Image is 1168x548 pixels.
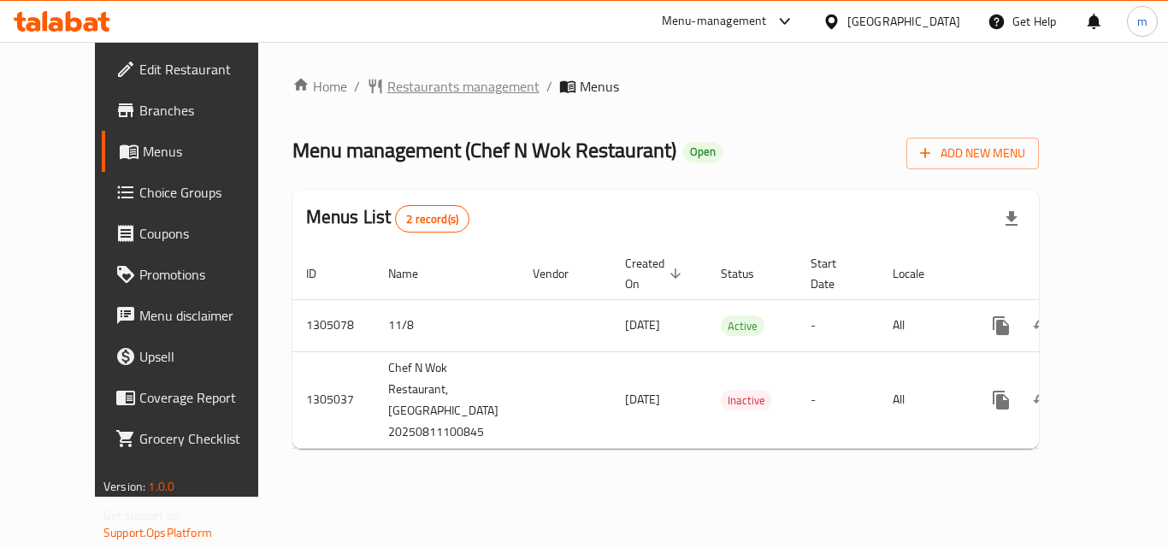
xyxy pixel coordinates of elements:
[533,263,591,284] span: Vendor
[102,90,290,131] a: Branches
[662,11,767,32] div: Menu-management
[375,299,519,351] td: 11/8
[102,418,290,459] a: Grocery Checklist
[625,253,687,294] span: Created On
[102,295,290,336] a: Menu disclaimer
[139,182,276,203] span: Choice Groups
[721,263,776,284] span: Status
[139,59,276,80] span: Edit Restaurant
[981,305,1022,346] button: more
[102,131,290,172] a: Menus
[1022,305,1063,346] button: Change Status
[721,316,764,336] span: Active
[102,49,290,90] a: Edit Restaurant
[102,172,290,213] a: Choice Groups
[981,380,1022,421] button: more
[367,76,540,97] a: Restaurants management
[354,76,360,97] li: /
[879,351,967,448] td: All
[879,299,967,351] td: All
[375,351,519,448] td: Chef N Wok Restaurant,[GEOGRAPHIC_DATA] 20250811100845
[292,248,1159,449] table: enhanced table
[906,138,1039,169] button: Add New Menu
[625,314,660,336] span: [DATE]
[721,390,772,410] div: Inactive
[811,253,858,294] span: Start Date
[102,377,290,418] a: Coverage Report
[387,76,540,97] span: Restaurants management
[292,351,375,448] td: 1305037
[580,76,619,97] span: Menus
[102,336,290,377] a: Upsell
[139,387,276,408] span: Coverage Report
[1137,12,1147,31] span: m
[683,144,723,159] span: Open
[103,521,212,544] a: Support.OpsPlatform
[893,263,947,284] span: Locale
[103,504,182,527] span: Get support on:
[967,248,1159,300] th: Actions
[102,254,290,295] a: Promotions
[139,100,276,121] span: Branches
[143,141,276,162] span: Menus
[306,204,469,233] h2: Menus List
[292,76,347,97] a: Home
[920,143,1025,164] span: Add New Menu
[292,299,375,351] td: 1305078
[139,264,276,285] span: Promotions
[797,351,879,448] td: -
[306,263,339,284] span: ID
[1022,380,1063,421] button: Change Status
[396,211,469,227] span: 2 record(s)
[991,198,1032,239] div: Export file
[388,263,440,284] span: Name
[797,299,879,351] td: -
[625,388,660,410] span: [DATE]
[292,76,1039,97] nav: breadcrumb
[683,142,723,162] div: Open
[139,223,276,244] span: Coupons
[139,346,276,367] span: Upsell
[395,205,469,233] div: Total records count
[721,391,772,410] span: Inactive
[102,213,290,254] a: Coupons
[546,76,552,97] li: /
[103,475,145,498] span: Version:
[847,12,960,31] div: [GEOGRAPHIC_DATA]
[139,428,276,449] span: Grocery Checklist
[148,475,174,498] span: 1.0.0
[292,131,676,169] span: Menu management ( Chef N Wok Restaurant )
[139,305,276,326] span: Menu disclaimer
